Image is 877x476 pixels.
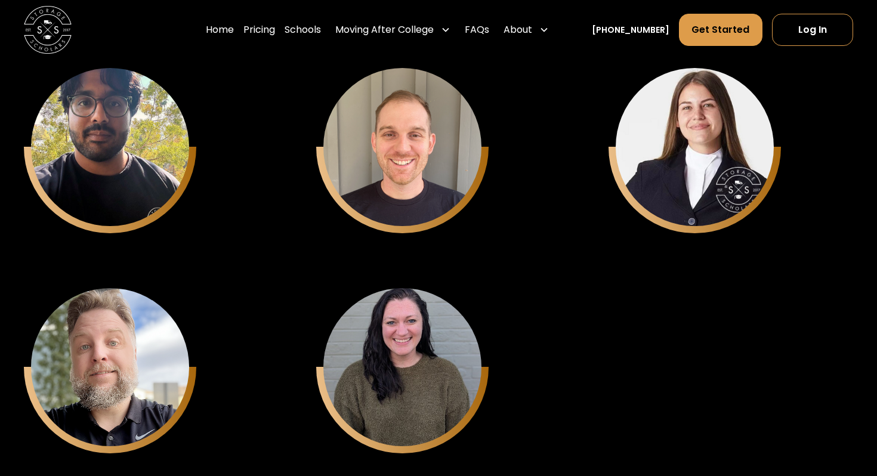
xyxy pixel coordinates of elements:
img: Storage Scholars main logo [24,6,72,54]
div: Moving After College [335,23,434,37]
a: Get Started [679,14,762,46]
div: About [499,13,554,47]
div: About [504,23,532,37]
a: Pricing [243,13,275,47]
a: Log In [772,14,853,46]
a: FAQs [465,13,489,47]
a: [PHONE_NUMBER] [592,24,669,36]
a: Home [206,13,234,47]
div: Moving After College [331,13,455,47]
a: Schools [285,13,321,47]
